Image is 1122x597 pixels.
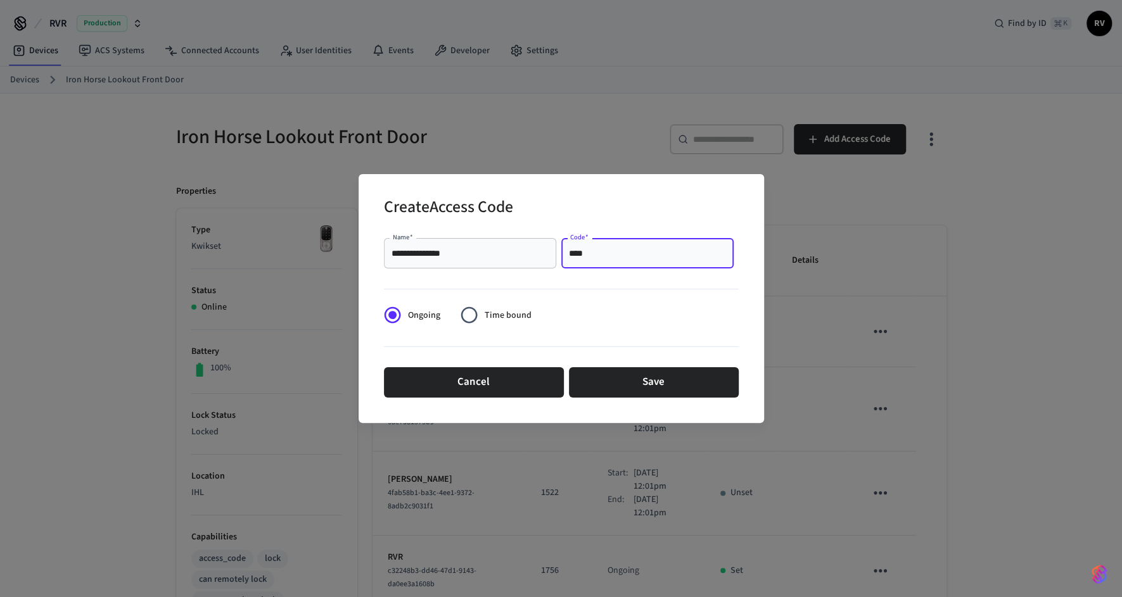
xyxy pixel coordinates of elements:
[570,232,589,242] label: Code
[569,367,739,398] button: Save
[393,232,413,242] label: Name
[384,189,513,228] h2: Create Access Code
[384,367,564,398] button: Cancel
[408,309,440,322] span: Ongoing
[485,309,532,322] span: Time bound
[1092,564,1107,584] img: SeamLogoGradient.69752ec5.svg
